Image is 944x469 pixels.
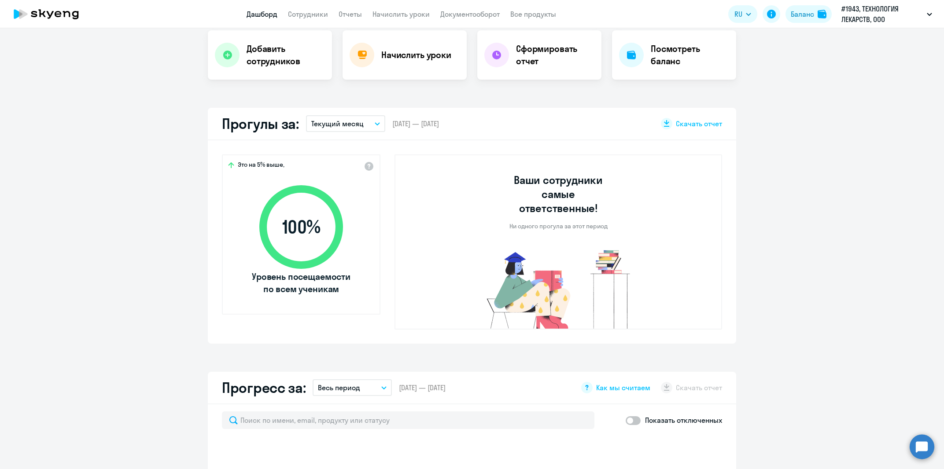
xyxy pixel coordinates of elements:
[222,379,306,396] h2: Прогресс за:
[247,10,277,18] a: Дашборд
[645,415,722,425] p: Показать отключенных
[502,173,615,215] h3: Ваши сотрудники самые ответственные!
[734,9,742,19] span: RU
[306,115,385,132] button: Текущий месяц
[651,43,729,67] h4: Посмотреть баланс
[381,49,451,61] h4: Начислить уроки
[313,379,392,396] button: Весь период
[372,10,430,18] a: Начислить уроки
[785,5,832,23] button: Балансbalance
[841,4,923,25] p: #1943, ТЕХНОЛОГИЯ ЛЕКАРСТВ, ООО
[470,248,647,329] img: no-truants
[791,9,814,19] div: Баланс
[222,115,299,132] h2: Прогулы за:
[509,222,608,230] p: Ни одного прогула за этот период
[238,161,284,171] span: Это на 5% выше,
[222,411,594,429] input: Поиск по имени, email, продукту или статусу
[516,43,594,67] h4: Сформировать отчет
[392,119,439,128] span: [DATE] — [DATE]
[818,10,826,18] img: balance
[247,43,325,67] h4: Добавить сотрудников
[510,10,556,18] a: Все продукты
[311,118,364,129] p: Текущий месяц
[596,383,650,392] span: Как мы считаем
[399,383,446,392] span: [DATE] — [DATE]
[676,119,722,128] span: Скачать отчет
[251,271,352,295] span: Уровень посещаемости по всем ученикам
[728,5,757,23] button: RU
[251,216,352,238] span: 100 %
[318,382,360,393] p: Весь период
[440,10,500,18] a: Документооборот
[339,10,362,18] a: Отчеты
[837,4,937,25] button: #1943, ТЕХНОЛОГИЯ ЛЕКАРСТВ, ООО
[288,10,328,18] a: Сотрудники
